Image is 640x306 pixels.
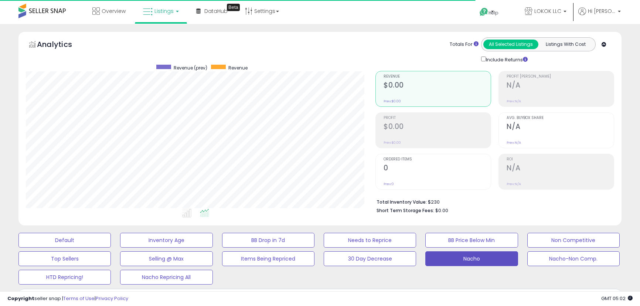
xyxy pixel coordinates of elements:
span: DataHub [204,7,228,15]
h2: 0 [384,164,491,174]
a: Privacy Policy [96,295,128,302]
small: Prev: 0 [384,182,394,186]
span: Profit [PERSON_NAME] [507,75,614,79]
button: Nacho [425,251,518,266]
div: Include Returns [476,55,537,64]
span: Overview [102,7,126,15]
button: Top Sellers [18,251,111,266]
button: Non Competitive [527,233,620,248]
h2: $0.00 [384,81,491,91]
span: Help [488,10,498,16]
small: Prev: $0.00 [384,99,401,103]
span: Avg. Buybox Share [507,116,614,120]
h5: Analytics [37,39,86,51]
div: seller snap | | [7,295,128,302]
span: $0.00 [435,207,448,214]
button: BB Price Below Min [425,233,518,248]
li: $230 [377,197,609,206]
span: 2025-09-11 05:02 GMT [601,295,633,302]
b: Total Inventory Value: [377,199,427,205]
h2: N/A [507,122,614,132]
span: ROI [507,157,614,161]
span: Listings [154,7,174,15]
a: Help [474,2,513,24]
a: Terms of Use [63,295,95,302]
div: Totals For [450,41,479,48]
span: Hi [PERSON_NAME] [588,7,616,15]
button: 30 Day Decrease [324,251,416,266]
button: Listings With Cost [538,40,593,49]
button: Nacho-Non Comp. [527,251,620,266]
strong: Copyright [7,295,34,302]
div: Tooltip anchor [227,4,240,11]
h2: N/A [507,164,614,174]
h2: $0.00 [384,122,491,132]
span: Profit [384,116,491,120]
button: BB Drop in 7d [222,233,314,248]
button: Nacho Repricing All [120,270,212,285]
a: Hi [PERSON_NAME] [578,7,621,24]
button: Selling @ Max [120,251,212,266]
button: Inventory Age [120,233,212,248]
span: Revenue [228,65,248,71]
small: Prev: N/A [507,140,521,145]
button: Needs to Reprice [324,233,416,248]
b: Short Term Storage Fees: [377,207,434,214]
span: Ordered Items [384,157,491,161]
span: LOKOK LLC [534,7,561,15]
button: Default [18,233,111,248]
small: Prev: N/A [507,99,521,103]
button: All Selected Listings [483,40,538,49]
small: Prev: $0.00 [384,140,401,145]
i: Get Help [479,7,488,17]
button: HTD Repricing! [18,270,111,285]
small: Prev: N/A [507,182,521,186]
button: Items Being Repriced [222,251,314,266]
span: Revenue [384,75,491,79]
h2: N/A [507,81,614,91]
span: Revenue (prev) [174,65,207,71]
